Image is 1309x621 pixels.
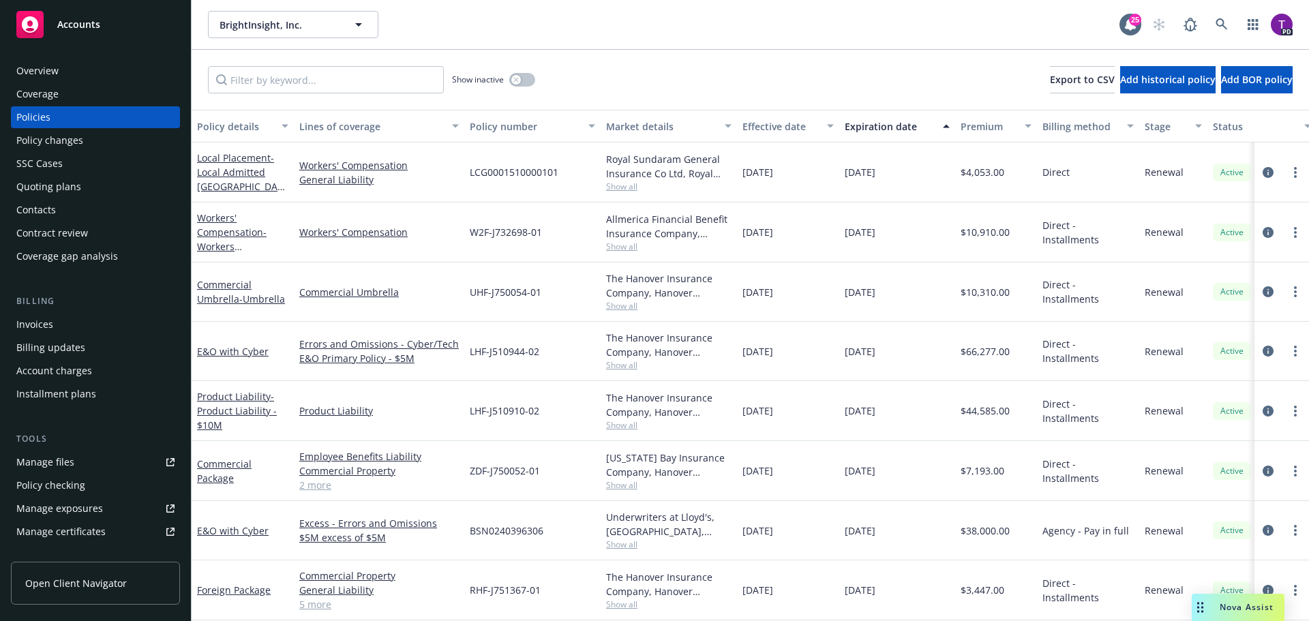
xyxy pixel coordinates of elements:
a: more [1287,403,1304,419]
span: Renewal [1145,344,1184,359]
div: The Hanover Insurance Company, Hanover Insurance Group [606,271,732,300]
div: Drag to move [1192,594,1209,621]
span: Show all [606,419,732,431]
a: Foreign Package [197,584,271,596]
a: Report a Bug [1177,11,1204,38]
span: [DATE] [845,344,875,359]
span: Add historical policy [1120,73,1216,86]
a: circleInformation [1260,403,1276,419]
a: Coverage gap analysis [11,245,180,267]
span: [DATE] [742,404,773,418]
a: General Liability [299,172,459,187]
a: more [1287,284,1304,300]
span: - Local Admitted [GEOGRAPHIC_DATA] Policies - GL & WC [197,151,285,222]
span: Add BOR policy [1221,73,1293,86]
div: Market details [606,119,717,134]
a: Contract review [11,222,180,244]
span: Renewal [1145,583,1184,597]
div: Tools [11,432,180,446]
div: Underwriters at Lloyd's, [GEOGRAPHIC_DATA], [PERSON_NAME] of London, CFC Underwriting, Amwins [606,510,732,539]
span: Show all [606,599,732,610]
div: Lines of coverage [299,119,444,134]
button: Policy details [192,110,294,142]
span: Show all [606,479,732,491]
div: SSC Cases [16,153,63,175]
span: Open Client Navigator [25,576,127,590]
div: Billing [11,294,180,308]
button: Effective date [737,110,839,142]
div: The Hanover Insurance Company, Hanover Insurance Group [606,570,732,599]
img: photo [1271,14,1293,35]
a: Billing updates [11,337,180,359]
a: Employee Benefits Liability [299,449,459,464]
span: Active [1218,286,1246,298]
a: Workers' Compensation [299,158,459,172]
div: Account charges [16,360,92,382]
span: Active [1218,226,1246,239]
span: Direct - Installments [1042,397,1134,425]
button: Export to CSV [1050,66,1115,93]
span: $66,277.00 [961,344,1010,359]
span: BSN0240396306 [470,524,543,538]
button: BrightInsight, Inc. [208,11,378,38]
span: Renewal [1145,404,1184,418]
div: Manage files [16,451,74,473]
span: Show all [606,359,732,371]
span: RHF-J751367-01 [470,583,541,597]
a: Manage certificates [11,521,180,543]
a: Commercial Property [299,569,459,583]
button: Stage [1139,110,1207,142]
button: Add historical policy [1120,66,1216,93]
a: more [1287,522,1304,539]
span: Active [1218,584,1246,596]
div: Coverage gap analysis [16,245,118,267]
div: Manage certificates [16,521,106,543]
span: $4,053.00 [961,165,1004,179]
a: Start snowing [1145,11,1173,38]
a: Commercial Umbrella [299,285,459,299]
div: Allmerica Financial Benefit Insurance Company, Hanover Insurance Group [606,212,732,241]
a: Quoting plans [11,176,180,198]
a: Installment plans [11,383,180,405]
span: $10,910.00 [961,225,1010,239]
a: Excess - Errors and Omissions $5M excess of $5M [299,516,459,545]
span: Direct - Installments [1042,337,1134,365]
span: Direct - Installments [1042,277,1134,306]
a: 5 more [299,597,459,611]
a: circleInformation [1260,463,1276,479]
div: The Hanover Insurance Company, Hanover Insurance Group [606,331,732,359]
span: [DATE] [845,583,875,597]
a: Product Liability [299,404,459,418]
span: [DATE] [742,344,773,359]
div: Policy details [197,119,273,134]
span: Show all [606,300,732,312]
span: Agency - Pay in full [1042,524,1129,538]
span: Nova Assist [1220,601,1274,613]
span: Show inactive [452,74,504,85]
span: - Workers Compensation [197,226,267,267]
a: Manage claims [11,544,180,566]
button: Premium [955,110,1037,142]
div: 25 [1129,14,1141,26]
span: Direct - Installments [1042,218,1134,247]
div: Installment plans [16,383,96,405]
a: Workers' Compensation [299,225,459,239]
div: Royal Sundaram General Insurance Co Ltd, Royal Sundaram General Insurance Co Ltd, Hanover Insuran... [606,152,732,181]
div: The Hanover Insurance Company, Hanover Insurance Group [606,391,732,419]
span: BrightInsight, Inc. [220,18,337,32]
button: Market details [601,110,737,142]
span: - Product Liability - $10M [197,390,277,431]
a: Commercial Umbrella [197,278,285,305]
span: Manage exposures [11,498,180,519]
div: Status [1213,119,1296,134]
a: E&O with Cyber [197,524,269,537]
input: Filter by keyword... [208,66,444,93]
a: Workers' Compensation [197,211,267,267]
span: Show all [606,539,732,550]
a: more [1287,343,1304,359]
span: [DATE] [845,464,875,478]
a: more [1287,164,1304,181]
a: Invoices [11,314,180,335]
a: Switch app [1239,11,1267,38]
a: SSC Cases [11,153,180,175]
